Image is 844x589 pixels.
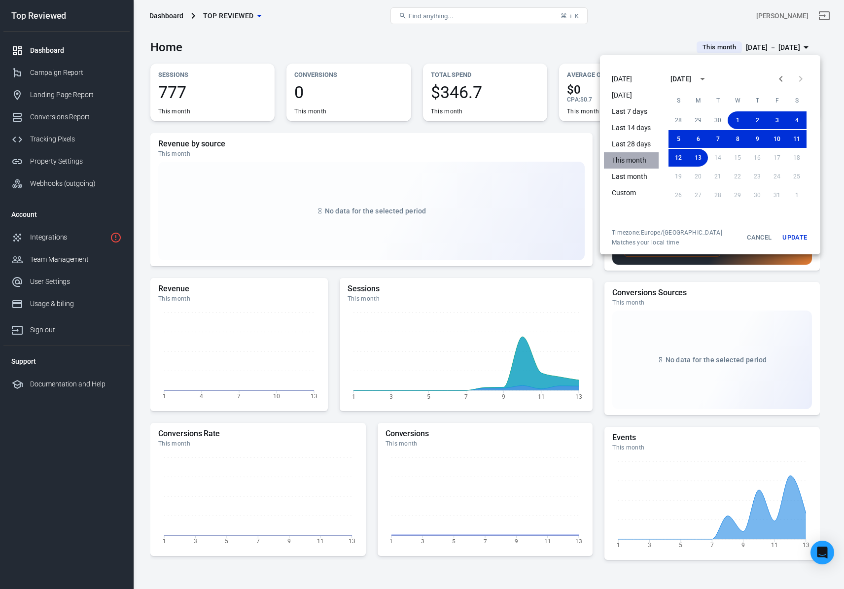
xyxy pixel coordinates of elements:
[669,91,687,110] span: Sunday
[728,130,747,148] button: 8
[779,229,810,246] button: Update
[604,87,659,104] li: [DATE]
[604,169,659,185] li: Last month
[604,104,659,120] li: Last 7 days
[668,130,688,148] button: 5
[728,111,747,129] button: 1
[708,111,728,129] button: 30
[670,74,691,84] div: [DATE]
[604,71,659,87] li: [DATE]
[604,120,659,136] li: Last 14 days
[771,69,791,89] button: Previous month
[694,70,711,87] button: calendar view is open, switch to year view
[743,229,775,246] button: Cancel
[604,185,659,201] li: Custom
[612,229,722,237] div: Timezone: Europe/[GEOGRAPHIC_DATA]
[810,541,834,564] div: Open Intercom Messenger
[604,136,659,152] li: Last 28 days
[768,91,786,110] span: Friday
[709,91,727,110] span: Tuesday
[767,111,787,129] button: 3
[612,239,722,246] span: Matches your local time
[688,111,708,129] button: 29
[688,130,708,148] button: 6
[604,152,659,169] li: This month
[787,130,807,148] button: 11
[747,111,767,129] button: 2
[668,149,688,167] button: 12
[688,149,708,167] button: 13
[787,111,807,129] button: 4
[747,130,767,148] button: 9
[689,91,707,110] span: Monday
[729,91,746,110] span: Wednesday
[668,111,688,129] button: 28
[767,130,787,148] button: 10
[788,91,806,110] span: Saturday
[748,91,766,110] span: Thursday
[708,130,728,148] button: 7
